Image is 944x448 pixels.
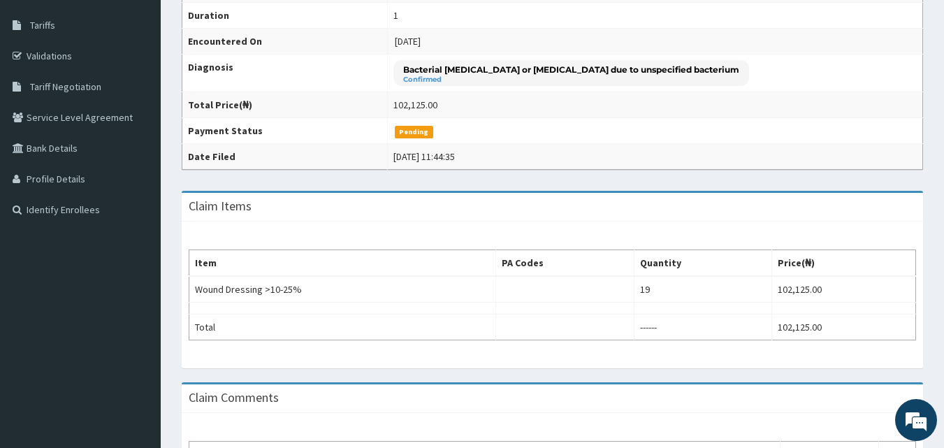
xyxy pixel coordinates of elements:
[634,250,771,277] th: Quantity
[182,144,388,170] th: Date Filed
[634,315,771,340] td: ------
[182,55,388,92] th: Diagnosis
[81,135,193,276] span: We're online!
[771,250,915,277] th: Price(₦)
[189,315,496,340] td: Total
[182,118,388,144] th: Payment Status
[395,35,421,48] span: [DATE]
[395,126,433,138] span: Pending
[771,315,915,340] td: 102,125.00
[393,8,398,22] div: 1
[634,276,771,303] td: 19
[73,78,235,96] div: Chat with us now
[495,250,634,277] th: PA Codes
[182,3,388,29] th: Duration
[26,70,57,105] img: d_794563401_company_1708531726252_794563401
[30,80,101,93] span: Tariff Negotiation
[229,7,263,41] div: Minimize live chat window
[182,29,388,55] th: Encountered On
[7,299,266,348] textarea: Type your message and hit 'Enter'
[403,76,739,83] small: Confirmed
[393,98,437,112] div: 102,125.00
[403,64,739,75] p: Bacterial [MEDICAL_DATA] or [MEDICAL_DATA] due to unspecified bacterium
[189,250,496,277] th: Item
[771,276,915,303] td: 102,125.00
[393,150,455,164] div: [DATE] 11:44:35
[30,19,55,31] span: Tariffs
[189,276,496,303] td: Wound Dressing >10-25%
[189,391,279,404] h3: Claim Comments
[182,92,388,118] th: Total Price(₦)
[189,200,252,212] h3: Claim Items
